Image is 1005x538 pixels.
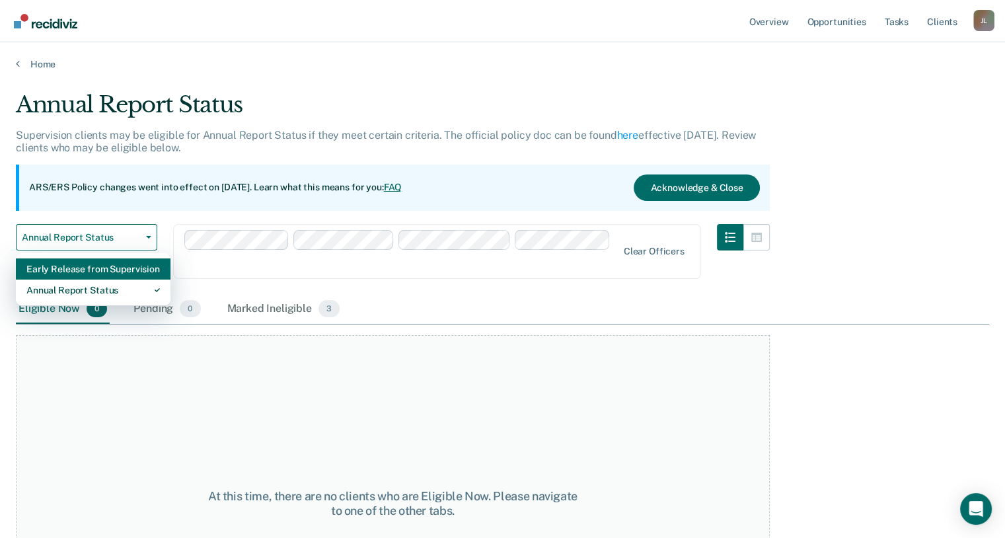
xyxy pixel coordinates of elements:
button: Acknowledge & Close [634,174,759,201]
div: Annual Report Status [16,91,770,129]
div: Annual Report Status [26,280,160,301]
div: Pending0 [131,295,203,324]
p: Supervision clients may be eligible for Annual Report Status if they meet certain criteria. The o... [16,129,756,154]
span: 0 [180,300,200,317]
span: 0 [87,300,107,317]
div: At this time, there are no clients who are Eligible Now. Please navigate to one of the other tabs. [205,489,581,518]
button: Annual Report Status [16,224,157,250]
div: J L [973,10,994,31]
div: Marked Ineligible3 [225,295,343,324]
span: 3 [318,300,340,317]
div: Open Intercom Messenger [960,493,992,525]
button: Profile dropdown button [973,10,994,31]
a: Home [16,58,989,70]
div: Eligible Now0 [16,295,110,324]
img: Recidiviz [14,14,77,28]
div: Early Release from Supervision [26,258,160,280]
span: Annual Report Status [22,232,141,243]
div: Clear officers [624,246,685,257]
a: here [617,129,638,141]
p: ARS/ERS Policy changes went into effect on [DATE]. Learn what this means for you: [29,181,402,194]
a: FAQ [384,182,402,192]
